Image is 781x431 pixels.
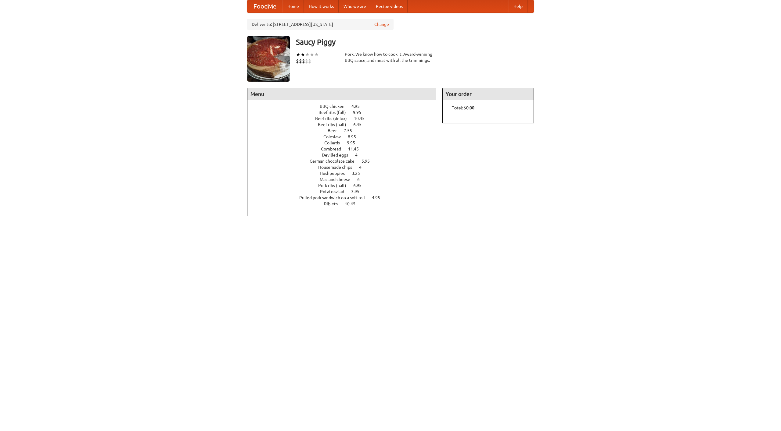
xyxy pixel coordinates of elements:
span: 9.95 [353,110,367,115]
span: 5.95 [362,159,376,164]
span: 11.45 [348,147,365,151]
li: ★ [314,51,319,58]
a: Who we are [339,0,371,12]
a: Beer 7.55 [328,128,363,133]
a: Coleslaw 8.95 [323,134,367,139]
span: Beef ribs (full) [319,110,352,115]
a: Housemade chips 4 [318,165,373,170]
div: Pork. We know how to cook it. Award-winning BBQ sauce, and meat with all the trimmings. [345,51,436,63]
span: 10.45 [354,116,371,121]
a: Beef ribs (half) 6.45 [318,122,373,127]
span: 8.95 [348,134,362,139]
a: Beef ribs (full) 9.95 [319,110,373,115]
a: Mac and cheese 6 [320,177,371,182]
a: Pulled pork sandwich on a soft roll 4.95 [299,195,391,200]
a: Pork ribs (half) 6.95 [318,183,373,188]
li: $ [308,58,311,65]
span: 4 [359,165,368,170]
span: Pork ribs (half) [318,183,352,188]
li: ★ [296,51,301,58]
span: Beef ribs (delux) [315,116,353,121]
a: Help [509,0,527,12]
a: Recipe videos [371,0,408,12]
span: Devilled eggs [322,153,354,157]
b: Total: $0.00 [452,105,474,110]
span: Potato salad [320,189,350,194]
span: 3.25 [352,171,366,176]
span: German chocolate cake [310,159,361,164]
a: BBQ chicken 4.95 [320,104,371,109]
span: 4.95 [351,104,366,109]
a: Collards 9.95 [324,140,366,145]
a: Beef ribs (delux) 10.45 [315,116,376,121]
a: Potato salad 3.95 [320,189,371,194]
li: ★ [301,51,305,58]
span: Cornbread [321,147,347,151]
li: $ [305,58,308,65]
span: 4 [355,153,364,157]
span: 3.95 [351,189,365,194]
span: Housemade chips [318,165,358,170]
span: 7.55 [344,128,358,133]
a: Cornbread 11.45 [321,147,370,151]
li: $ [302,58,305,65]
a: Devilled eggs 4 [322,153,369,157]
a: FoodMe [247,0,283,12]
span: 6 [357,177,366,182]
a: Riblets 10.45 [324,201,367,206]
span: Coleslaw [323,134,347,139]
span: Hushpuppies [320,171,351,176]
a: Change [374,21,389,27]
li: ★ [305,51,310,58]
span: Beer [328,128,343,133]
span: Mac and cheese [320,177,356,182]
li: $ [296,58,299,65]
span: BBQ chicken [320,104,351,109]
span: Collards [324,140,346,145]
h4: Menu [247,88,436,100]
li: ★ [310,51,314,58]
h4: Your order [443,88,534,100]
h3: Saucy Piggy [296,36,534,48]
a: German chocolate cake 5.95 [310,159,381,164]
div: Deliver to: [STREET_ADDRESS][US_STATE] [247,19,394,30]
a: Hushpuppies 3.25 [320,171,371,176]
span: 10.45 [345,201,362,206]
span: 9.95 [347,140,361,145]
span: 6.95 [353,183,368,188]
span: Beef ribs (half) [318,122,352,127]
span: 6.45 [353,122,368,127]
span: Pulled pork sandwich on a soft roll [299,195,371,200]
li: $ [299,58,302,65]
img: angular.jpg [247,36,290,82]
a: Home [283,0,304,12]
span: 4.95 [372,195,386,200]
a: How it works [304,0,339,12]
span: Riblets [324,201,344,206]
